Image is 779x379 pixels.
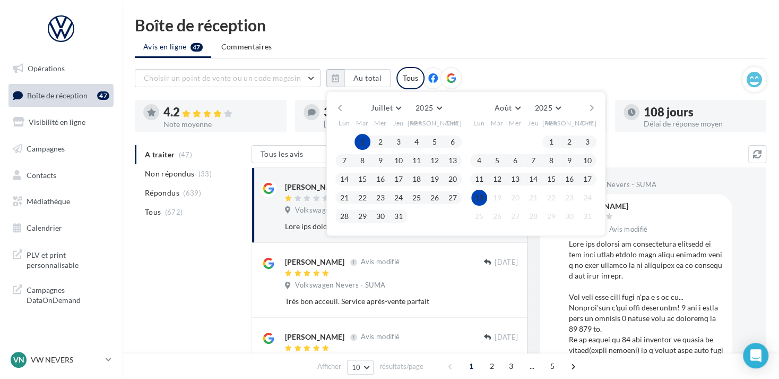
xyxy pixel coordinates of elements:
[336,171,352,187] button: 14
[27,144,65,153] span: Campagnes
[525,190,541,206] button: 21
[445,190,461,206] button: 27
[27,197,70,206] span: Médiathèque
[391,134,406,150] button: 3
[525,153,541,169] button: 7
[391,190,406,206] button: 24
[324,120,438,128] div: [PERSON_NAME] non répondus
[507,153,523,169] button: 6
[8,350,114,370] a: VN VW NEVERS
[507,171,523,187] button: 13
[495,333,518,342] span: [DATE]
[361,333,400,341] span: Avis modifié
[489,208,505,224] button: 26
[489,153,505,169] button: 5
[445,171,461,187] button: 20
[445,134,461,150] button: 6
[489,171,505,187] button: 12
[198,170,212,178] span: (33)
[145,169,194,179] span: Non répondus
[252,145,358,163] button: Tous les avis
[534,103,552,112] span: 2025
[144,73,301,82] span: Choisir un point de vente ou un code magasin
[285,296,449,307] div: Très bon acceuil. Service après-vente parfait
[579,153,595,169] button: 10
[471,153,487,169] button: 4
[579,134,595,150] button: 3
[354,134,370,150] button: 1
[543,208,559,224] button: 29
[495,258,518,267] span: [DATE]
[409,190,425,206] button: 25
[561,208,577,224] button: 30
[416,103,433,112] span: 2025
[6,138,116,160] a: Campagnes
[411,100,446,115] button: 2025
[6,217,116,239] a: Calendrier
[579,190,595,206] button: 24
[391,208,406,224] button: 31
[295,281,385,290] span: Volkswagen Nevers - SUMA
[393,119,404,128] span: Jeu
[261,149,304,158] span: Tous les avis
[471,208,487,224] button: 25
[367,100,405,115] button: Juillet
[6,190,116,213] a: Médiathèque
[6,243,116,275] a: PLV et print personnalisable
[644,120,758,128] div: Délai de réponse moyen
[336,190,352,206] button: 21
[743,343,768,368] div: Open Intercom Messenger
[427,190,443,206] button: 26
[326,69,391,87] button: Au total
[6,84,116,107] a: Boîte de réception47
[371,103,392,112] span: Juillet
[542,119,597,128] span: [PERSON_NAME]
[507,208,523,224] button: 27
[6,57,116,80] a: Opérations
[352,363,361,372] span: 10
[163,121,278,128] div: Note moyenne
[6,279,116,310] a: Campagnes DataOnDemand
[523,358,540,375] span: ...
[507,190,523,206] button: 20
[31,355,101,365] p: VW NEVERS
[543,153,559,169] button: 8
[354,153,370,169] button: 8
[543,190,559,206] button: 22
[503,358,520,375] span: 3
[295,206,385,215] span: Volkswagen Nevers - SUMA
[373,171,388,187] button: 16
[427,153,443,169] button: 12
[483,358,500,375] span: 2
[27,223,62,232] span: Calendrier
[13,355,24,365] span: VN
[579,171,595,187] button: 17
[561,190,577,206] button: 23
[409,153,425,169] button: 11
[473,119,485,128] span: Lun
[525,208,541,224] button: 28
[427,134,443,150] button: 5
[509,119,522,128] span: Mer
[221,41,272,52] span: Commentaires
[27,283,109,306] span: Campagnes DataOnDemand
[525,171,541,187] button: 14
[489,190,505,206] button: 19
[609,225,648,233] span: Avis modifié
[27,248,109,271] span: PLV et print personnalisable
[6,164,116,187] a: Contacts
[339,119,350,128] span: Lun
[285,257,344,267] div: [PERSON_NAME]
[317,361,341,372] span: Afficher
[391,171,406,187] button: 17
[561,153,577,169] button: 9
[6,111,116,133] a: Visibilité en ligne
[27,170,56,179] span: Contacts
[373,134,388,150] button: 2
[471,190,487,206] button: 18
[409,171,425,187] button: 18
[336,208,352,224] button: 28
[396,67,425,89] div: Tous
[336,153,352,169] button: 7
